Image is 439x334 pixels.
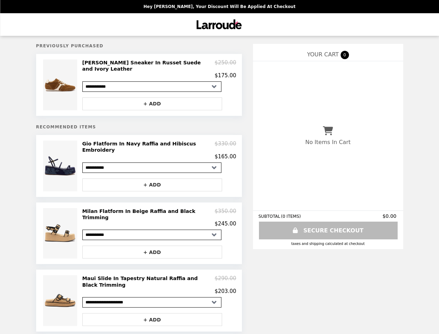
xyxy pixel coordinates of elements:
div: Taxes and Shipping calculated at checkout [259,242,398,246]
p: $350.00 [214,208,236,221]
h2: [PERSON_NAME] Sneaker In Russet Suede and Ivory Leather [82,59,215,72]
p: $165.00 [214,153,236,160]
img: Stella Sneaker In Russet Suede and Ivory Leather [43,59,79,110]
select: Select a product variant [82,230,221,240]
img: Maui Slide In Tapestry Natural Raffia and Black Trimming [43,275,79,326]
span: YOUR CART [307,51,339,58]
button: + ADD [82,97,222,110]
button: + ADD [82,178,222,191]
span: $0.00 [382,213,397,219]
h5: Previously Purchased [36,43,242,48]
p: No Items In Cart [305,139,350,145]
p: $245.00 [214,221,236,227]
img: Milan Flatform In Beige Raffia and Black Trimming [43,208,79,259]
p: $290.00 [214,275,236,288]
img: Brand Logo [194,17,245,32]
h2: Milan Flatform In Beige Raffia and Black Trimming [82,208,215,221]
button: + ADD [82,313,222,326]
select: Select a product variant [82,162,221,173]
h2: Gio Flatform In Navy Raffia and Hibiscus Embroidery [82,141,215,153]
p: $175.00 [214,72,236,79]
img: Gio Flatform In Navy Raffia and Hibiscus Embroidery [43,141,79,191]
h5: Recommended Items [36,125,242,129]
span: ( 0 ITEMS ) [281,214,301,219]
select: Select a product variant [82,297,221,308]
p: $203.00 [214,288,236,294]
p: $330.00 [214,141,236,153]
p: Hey [PERSON_NAME], your discount will be applied at checkout [144,4,295,9]
select: Select a product variant [82,81,221,92]
h2: Maui Slide In Tapestry Natural Raffia and Black Trimming [82,275,215,288]
button: + ADD [82,246,222,259]
span: 0 [341,51,349,59]
span: SUBTOTAL [259,214,281,219]
p: $250.00 [214,59,236,72]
